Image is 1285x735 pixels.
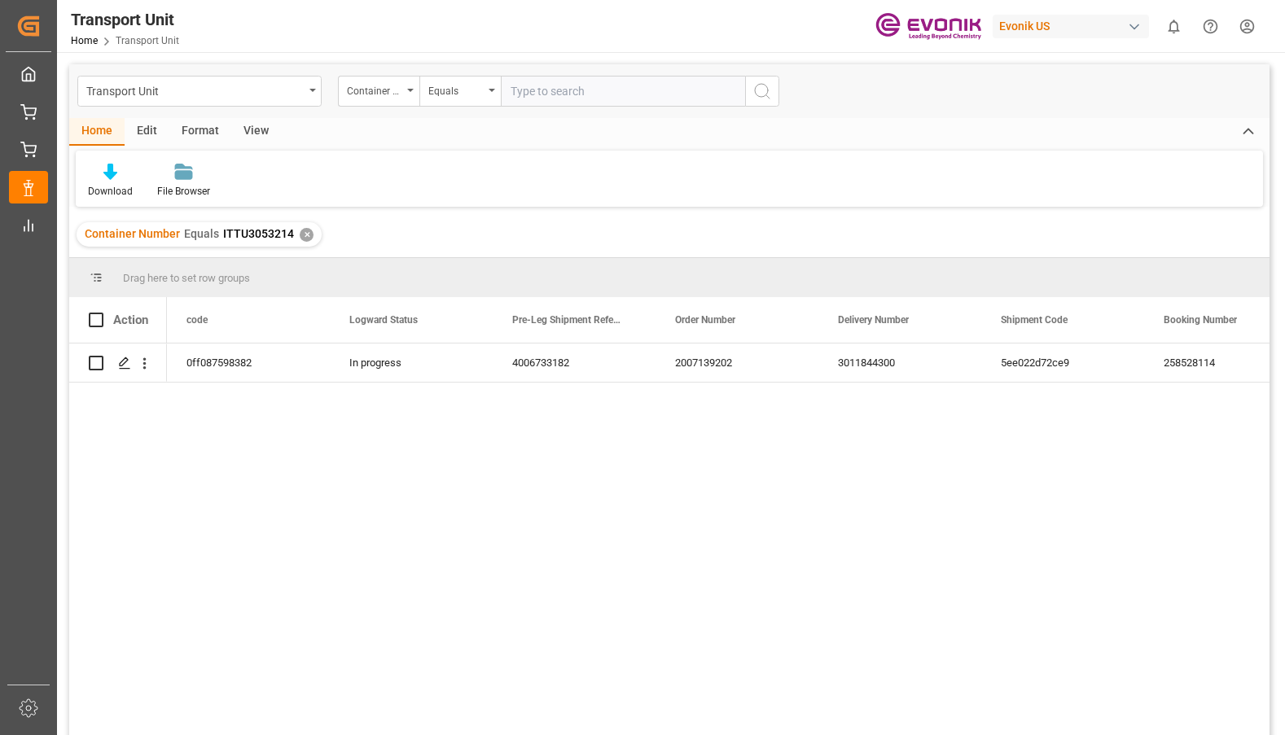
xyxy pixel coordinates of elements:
[69,118,125,146] div: Home
[1156,8,1192,45] button: show 0 new notifications
[349,314,418,326] span: Logward Status
[125,118,169,146] div: Edit
[123,272,250,284] span: Drag here to set row groups
[675,314,735,326] span: Order Number
[428,80,484,98] div: Equals
[493,343,656,382] div: 4006733182
[113,313,148,327] div: Action
[1192,8,1229,45] button: Help Center
[1164,314,1237,326] span: Booking Number
[186,314,208,326] span: code
[85,227,180,240] span: Container Number
[419,76,501,107] button: open menu
[223,227,294,240] span: ITTU3053214
[184,227,219,240] span: Equals
[71,7,179,32] div: Transport Unit
[818,343,981,382] div: 3011844300
[330,343,493,382] div: In progress
[338,76,419,107] button: open menu
[167,343,330,382] div: 0ff087598382
[77,76,322,107] button: open menu
[71,35,98,46] a: Home
[231,118,281,146] div: View
[875,12,981,41] img: Evonik-brand-mark-Deep-Purple-RGB.jpeg_1700498283.jpeg
[981,343,1144,382] div: 5ee022d72ce9
[1001,314,1068,326] span: Shipment Code
[300,228,314,242] div: ✕
[512,314,621,326] span: Pre-Leg Shipment Reference Evonik
[157,184,210,199] div: File Browser
[838,314,909,326] span: Delivery Number
[501,76,745,107] input: Type to search
[169,118,231,146] div: Format
[993,15,1149,38] div: Evonik US
[69,343,167,383] div: Press SPACE to select this row.
[993,11,1156,42] button: Evonik US
[88,184,133,199] div: Download
[745,76,779,107] button: search button
[656,343,818,382] div: 2007139202
[347,80,402,98] div: Container Number
[86,80,304,100] div: Transport Unit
